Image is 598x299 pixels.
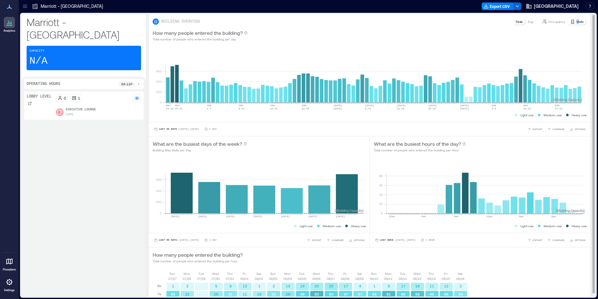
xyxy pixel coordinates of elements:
text: 49 [300,292,305,296]
a: Settings [2,275,17,294]
span: OPTIONS [575,238,585,242]
text: 13-19 [397,107,404,110]
button: OPTIONS [568,126,587,132]
text: 50 [329,292,333,296]
text: 18 [257,292,261,296]
span: COMPARE [552,127,565,131]
text: 12pm [486,215,492,218]
button: EXPORT [306,237,323,243]
text: [DATE] [333,104,342,107]
text: 22 [185,292,190,296]
button: OPTIONS [347,237,366,243]
text: 44 [372,292,377,296]
text: 4pm [519,215,524,218]
tspan: 600 [156,178,162,181]
p: 1 Day [209,127,217,131]
p: Analytics [3,29,15,33]
p: Light use [520,223,534,228]
p: Mon [385,271,392,276]
text: [DATE] [365,104,374,107]
p: Light use [300,223,313,228]
tspan: 400 [156,189,162,193]
text: [DATE] [226,215,235,218]
text: 17 [344,284,348,288]
p: Medium use [323,223,341,228]
p: 08/10 [370,276,378,281]
button: EXPORT [526,126,544,132]
p: Mon [284,271,291,276]
text: AUG [555,104,560,107]
p: Tue [400,271,405,276]
text: 1 [373,284,376,288]
text: 12 [444,284,448,288]
p: Cafe [66,112,73,117]
text: [DATE] [397,104,406,107]
text: 8am [454,215,459,218]
p: Peak [516,19,523,24]
p: 08/01 [240,276,249,281]
tspan: 200 [156,90,162,94]
text: 25 [214,292,218,296]
p: 07/31 [226,276,234,281]
p: Total number of people who entered the building per Hour [374,148,466,153]
p: 08/02 [255,276,263,281]
p: Sat [357,271,362,276]
p: BUILDING OVERVIEW [161,19,200,24]
text: [DATE] [198,215,207,218]
tspan: 0 [381,211,383,215]
p: Wed [313,271,320,276]
text: 1-7 [207,107,211,110]
p: 07/29 [197,276,205,281]
text: 8-14 [238,107,244,110]
p: Sun [371,271,377,276]
text: AUG [492,104,496,107]
p: How many people entered the building? [153,29,243,37]
text: 31 [228,292,233,296]
p: How many people entered the building? [153,251,243,259]
p: Sun [170,271,175,276]
p: Fri [343,271,347,276]
p: 6a - 11p [121,81,132,87]
button: EXPORT [526,237,544,243]
text: 33 [271,292,276,296]
p: Sat [458,271,462,276]
tspan: 200 [156,200,162,204]
text: 1 [258,284,261,288]
tspan: 0 [160,211,162,215]
p: 08/09 [355,276,364,281]
p: Tue [198,271,204,276]
text: 20-26 [428,107,436,110]
text: 19 [300,284,305,288]
text: 20 [315,284,319,288]
text: 37 [358,292,362,296]
p: 07/27 [168,276,177,281]
p: 07/28 [183,276,191,281]
text: 13 [243,284,247,288]
text: 18-24 [166,107,174,110]
p: 08/07 [327,276,335,281]
p: 08/15 [442,276,450,281]
text: 19 [415,284,420,288]
text: 2 [186,284,189,288]
text: 4am [421,215,426,218]
p: 1 Day [209,238,217,242]
text: 58 [415,292,420,296]
span: EXPORT [312,238,322,242]
p: Floorplans [3,268,16,271]
span: OPTIONS [575,127,585,131]
button: OPTIONS [568,237,587,243]
tspan: 60 [379,183,383,187]
text: 34 [459,292,463,296]
p: 08/08 [341,276,349,281]
text: JUN [238,104,243,107]
button: Last 90 Days |[DATE]-[DATE] [153,237,200,243]
span: EXPORT [533,127,542,131]
text: 29 [286,292,290,296]
p: 6a [157,283,161,288]
text: 63 [315,292,319,296]
p: 08/11 [384,276,393,281]
text: [DATE] [428,104,437,107]
p: Fri [243,271,246,276]
text: AUG [523,104,528,107]
text: 10-16 [523,107,531,110]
